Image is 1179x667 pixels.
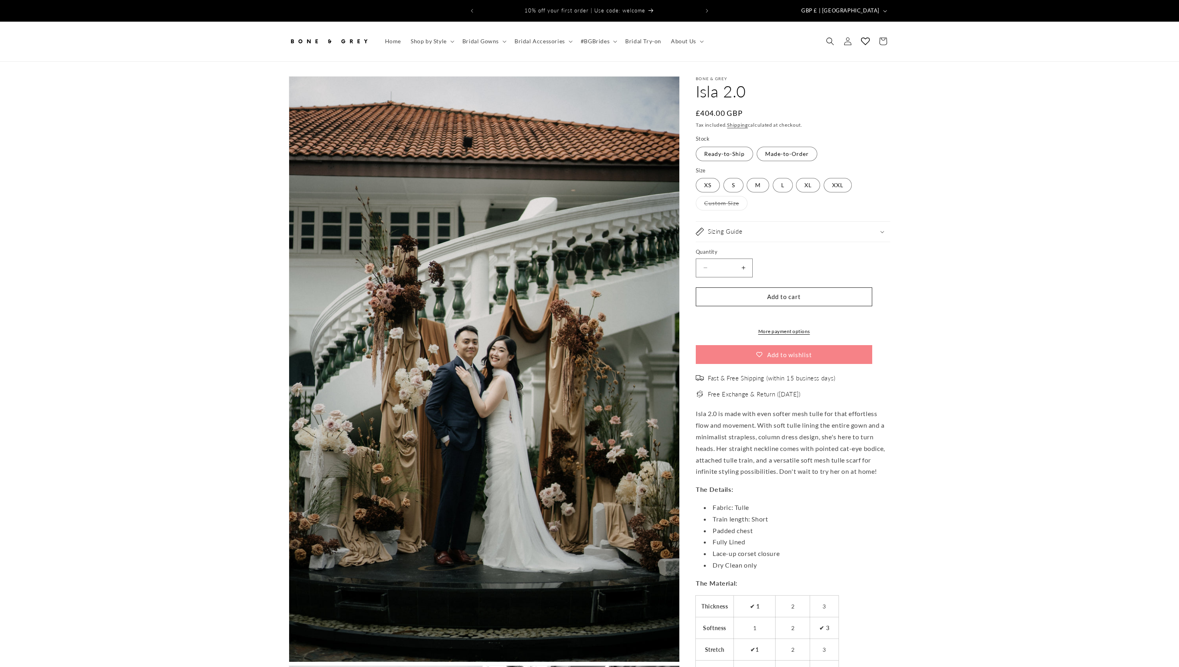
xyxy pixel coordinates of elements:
[824,178,852,192] label: XXL
[289,32,369,50] img: Bone and Grey Bridal
[704,560,890,571] li: Dry Clean only
[734,617,776,639] td: 1
[801,7,879,15] span: GBP £ | [GEOGRAPHIC_DATA]
[704,502,890,513] li: Fabric: Tulle
[581,38,610,45] span: #BGBrides
[411,38,447,45] span: Shop by Style
[696,287,872,306] button: Add to cart
[756,646,759,653] strong: 1
[696,178,720,192] label: XS
[727,122,748,128] a: Shipping
[708,374,836,382] span: Fast & Free Shipping (within 15 business days)
[696,390,704,398] img: exchange_2.png
[708,228,742,236] h2: Sizing Guide
[458,33,510,50] summary: Bridal Gowns
[620,33,666,50] a: Bridal Try-on
[696,248,872,256] label: Quantity
[776,639,810,661] td: 2
[462,38,499,45] span: Bridal Gowns
[671,38,696,45] span: About Us
[380,33,406,50] a: Home
[819,625,829,631] strong: ✔ 3
[796,178,820,192] label: XL
[821,32,839,50] summary: Search
[406,33,458,50] summary: Shop by Style
[773,178,793,192] label: L
[463,3,481,18] button: Previous announcement
[704,525,890,537] li: Padded chest
[286,30,372,53] a: Bone and Grey Bridal
[696,108,743,119] span: £404.00 GBP
[385,38,401,45] span: Home
[696,76,890,81] p: Bone & Grey
[747,178,769,192] label: M
[810,596,839,617] td: 3
[696,121,890,129] div: Tax included. calculated at checkout.
[696,196,748,210] label: Custom Size
[704,548,890,560] li: Lace-up corset closure
[723,178,743,192] label: S
[698,3,716,18] button: Next announcement
[757,147,817,161] label: Made-to-Order
[776,596,810,617] td: 2
[515,38,565,45] span: Bridal Accessories
[796,3,890,18] button: GBP £ | [GEOGRAPHIC_DATA]
[750,646,756,653] strong: ✔
[776,617,810,639] td: 2
[696,222,890,242] summary: Sizing Guide
[576,33,620,50] summary: #BGBrides
[704,536,890,548] li: Fully Lined
[696,147,753,161] label: Ready-to-Ship
[696,579,737,587] strong: The Material:
[696,135,710,143] legend: Stock
[696,167,707,175] legend: Size
[708,390,801,398] span: Free Exchange & Return ([DATE])
[625,38,661,45] span: Bridal Try-on
[510,33,576,50] summary: Bridal Accessories
[696,639,734,661] th: Stretch
[696,617,734,639] th: Softness
[704,513,890,525] li: Train length: Short
[696,596,734,617] th: Thickness
[525,7,645,14] span: 10% off your first order | Use code: welcome
[696,345,872,364] button: Add to wishlist
[810,639,839,661] td: 3
[666,33,707,50] summary: About Us
[696,81,890,102] h1: Isla 2.0
[696,408,890,477] p: Isla 2.0 is made with even softer mesh tulle for that effortless flow and movement. With soft tul...
[696,485,733,493] strong: The Details:
[750,603,760,610] strong: ✔ 1
[696,328,872,335] a: More payment options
